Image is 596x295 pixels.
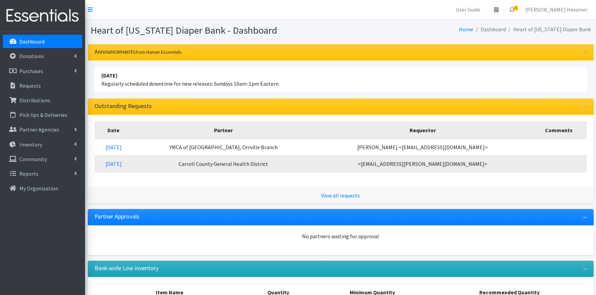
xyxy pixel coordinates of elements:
a: Partner Agencies [3,123,82,136]
a: My Organization [3,181,82,195]
a: Dashboard [3,35,82,48]
a: View all requests [321,192,360,199]
th: Date [95,122,133,139]
td: YMCA of [GEOGRAPHIC_DATA], Orrville Branch [133,139,314,156]
p: Partner Agencies [19,126,59,133]
span: 2 [514,6,518,11]
small: from Human Essentials [135,49,182,55]
p: Pick Ups & Deliveries [19,111,67,118]
p: Purchases [19,68,43,74]
a: [DATE] [105,160,122,167]
th: Requestor [314,122,531,139]
a: Home [459,26,473,33]
h1: Heart of [US_STATE] Diaper Bank - Dashboard [90,24,338,36]
p: My Organization [19,185,58,192]
p: Requests [19,82,41,89]
a: Purchases [3,64,82,78]
a: User Guide [450,3,486,16]
p: Dashboard [19,38,45,45]
img: HumanEssentials [3,4,82,27]
th: Comments [531,122,587,139]
li: Heart of [US_STATE] Diaper Bank [506,24,591,34]
a: Community [3,152,82,166]
h3: Bank-wide Low inventory [95,265,159,272]
h3: Announcements [95,48,182,55]
a: 2 [504,3,520,16]
a: Reports [3,167,82,180]
a: Pick Ups & Deliveries [3,108,82,122]
p: Distributions [19,97,50,104]
a: Distributions [3,93,82,107]
p: Donations [19,53,44,59]
div: No partners waiting for approval [95,232,587,240]
p: Reports [19,170,38,177]
p: Inventory [19,141,42,148]
li: Dashboard [473,24,506,34]
a: [DATE] [105,144,122,151]
th: Partner [133,122,314,139]
a: [PERSON_NAME] Hexamer [520,3,593,16]
p: Community [19,156,47,162]
td: [PERSON_NAME] <[EMAIL_ADDRESS][DOMAIN_NAME]> [314,139,531,156]
li: Regularly scheduled downtime for new releases: Sundays 10am-1pm Eastern. [95,67,587,92]
td: <[EMAIL_ADDRESS][PERSON_NAME][DOMAIN_NAME]> [314,155,531,172]
a: Inventory [3,138,82,151]
a: Requests [3,79,82,92]
h3: Partner Approvals [95,213,139,220]
h3: Outstanding Requests [95,103,152,110]
td: Carroll County General Health District [133,155,314,172]
a: Donations [3,49,82,63]
strong: [DATE] [101,72,117,79]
